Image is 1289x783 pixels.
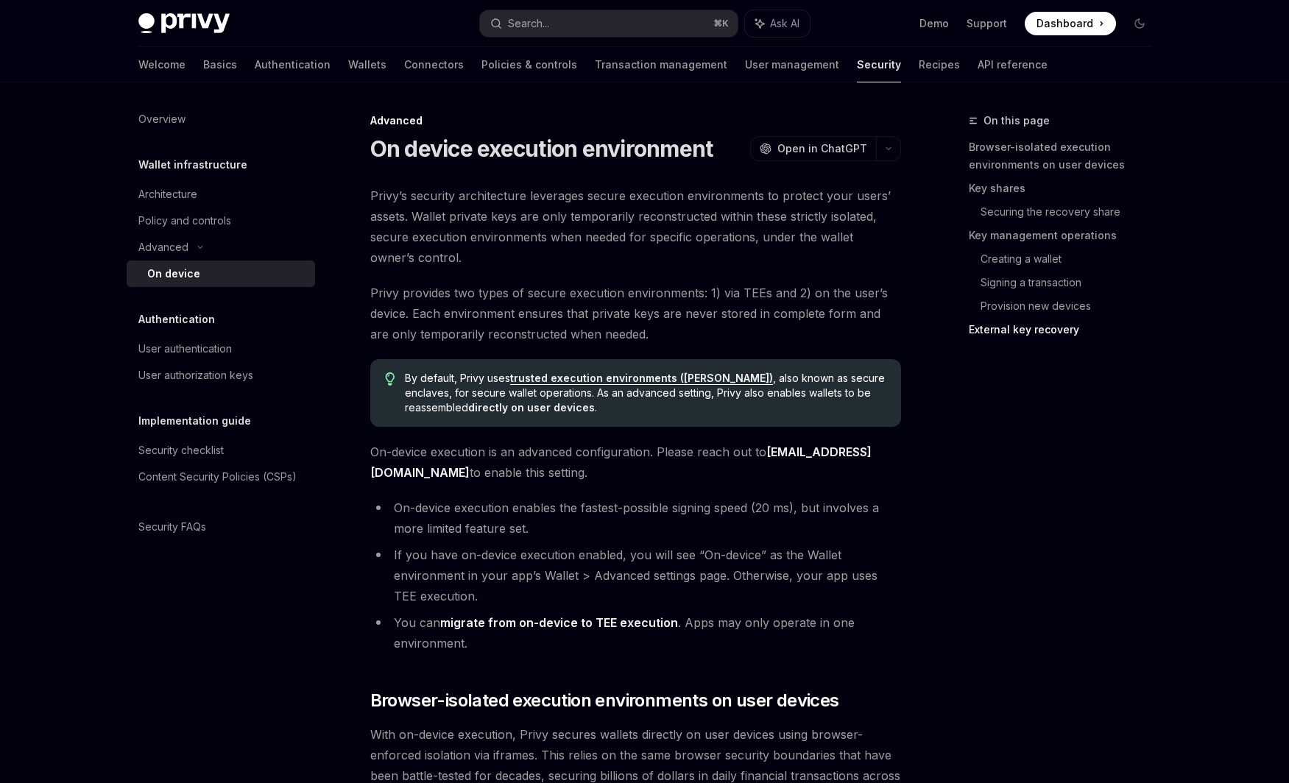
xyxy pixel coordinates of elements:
a: Creating a wallet [981,247,1163,271]
a: Overview [127,106,315,132]
h5: Authentication [138,311,215,328]
li: If you have on-device execution enabled, you will see “On-device” as the Wallet environment in yo... [370,545,901,606]
div: User authentication [138,340,232,358]
a: trusted execution environments ([PERSON_NAME]) [510,372,773,385]
a: Policy and controls [127,208,315,234]
a: Content Security Policies (CSPs) [127,464,315,490]
div: Security FAQs [138,518,206,536]
a: Key shares [969,177,1163,200]
div: Search... [508,15,549,32]
div: Policy and controls [138,212,231,230]
span: Privy provides two types of secure execution environments: 1) via TEEs and 2) on the user’s devic... [370,283,901,344]
div: Overview [138,110,186,128]
a: Transaction management [595,47,727,82]
div: On device [147,265,200,283]
span: Browser-isolated execution environments on user devices [370,689,839,712]
strong: directly on user devices [468,401,595,414]
li: You can . Apps may only operate in one environment. [370,612,901,653]
h5: Wallet infrastructure [138,156,247,174]
button: Search...⌘K [480,10,738,37]
span: On this page [983,112,1050,130]
a: Welcome [138,47,186,82]
a: Recipes [919,47,960,82]
a: User authentication [127,336,315,362]
a: Security FAQs [127,514,315,540]
button: Open in ChatGPT [750,136,876,161]
a: Provision new devices [981,294,1163,318]
div: Content Security Policies (CSPs) [138,468,297,486]
a: Signing a transaction [981,271,1163,294]
button: Ask AI [745,10,810,37]
a: Support [967,16,1007,31]
span: By default, Privy uses , also known as secure enclaves, for secure wallet operations. As an advan... [405,371,886,415]
span: Open in ChatGPT [777,141,867,156]
span: Dashboard [1037,16,1093,31]
a: Security [857,47,901,82]
a: Policies & controls [481,47,577,82]
a: Connectors [404,47,464,82]
div: Architecture [138,185,197,203]
div: User authorization keys [138,366,253,384]
div: Security checklist [138,442,224,459]
h1: On device execution environment [370,135,713,162]
a: API reference [978,47,1048,82]
a: Architecture [127,181,315,208]
a: Security checklist [127,437,315,464]
span: Ask AI [770,16,799,31]
a: Demo [919,16,949,31]
div: Advanced [138,238,188,256]
a: Wallets [348,47,386,82]
a: Securing the recovery share [981,200,1163,224]
span: ⌘ K [713,18,729,29]
a: Basics [203,47,237,82]
div: Advanced [370,113,901,128]
a: Dashboard [1025,12,1116,35]
button: Toggle dark mode [1128,12,1151,35]
a: User authorization keys [127,362,315,389]
span: On-device execution is an advanced configuration. Please reach out to to enable this setting. [370,442,901,483]
a: User management [745,47,839,82]
li: On-device execution enables the fastest-possible signing speed (20 ms), but involves a more limit... [370,497,901,539]
a: On device [127,261,315,287]
a: Key management operations [969,224,1163,247]
a: Browser-isolated execution environments on user devices [969,135,1163,177]
img: dark logo [138,13,230,34]
a: migrate from on-device to TEE execution [440,615,678,631]
a: Authentication [255,47,331,82]
svg: Tip [385,372,395,386]
span: Privy’s security architecture leverages secure execution environments to protect your users’ asse... [370,185,901,268]
h5: Implementation guide [138,412,251,430]
a: External key recovery [969,318,1163,341]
